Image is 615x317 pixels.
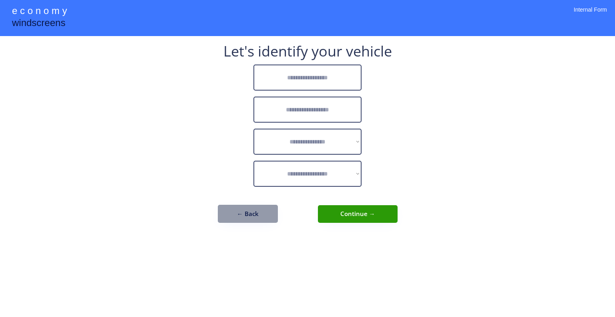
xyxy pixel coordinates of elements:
button: ← Back [218,205,278,223]
div: windscreens [12,16,65,32]
button: Continue → [318,205,398,223]
div: e c o n o m y [12,4,67,19]
div: Let's identify your vehicle [223,44,392,59]
div: Internal Form [574,6,607,24]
